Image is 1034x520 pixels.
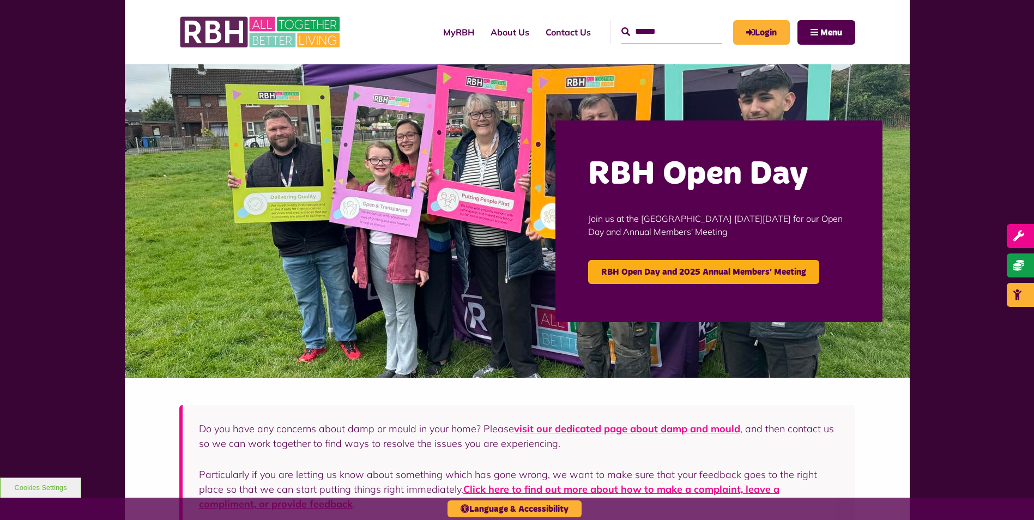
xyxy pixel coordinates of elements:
[537,17,599,47] a: Contact Us
[588,196,850,255] p: Join us at the [GEOGRAPHIC_DATA] [DATE][DATE] for our Open Day and Annual Members' Meeting
[125,64,910,378] img: Image (22)
[199,483,779,510] a: Click here to find out more about how to make a complaint, leave a compliment, or provide feedback
[797,20,855,45] button: Navigation
[985,471,1034,520] iframe: Netcall Web Assistant for live chat
[733,20,790,45] a: MyRBH
[199,421,839,451] p: Do you have any concerns about damp or mould in your home? Please , and then contact us so we can...
[588,260,819,284] a: RBH Open Day and 2025 Annual Members' Meeting
[820,28,842,37] span: Menu
[448,500,582,517] button: Language & Accessibility
[435,17,482,47] a: MyRBH
[514,422,740,435] a: visit our dedicated page about damp and mould
[179,11,343,53] img: RBH
[199,467,839,511] p: Particularly if you are letting us know about something which has gone wrong, we want to make sur...
[588,153,850,196] h2: RBH Open Day
[482,17,537,47] a: About Us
